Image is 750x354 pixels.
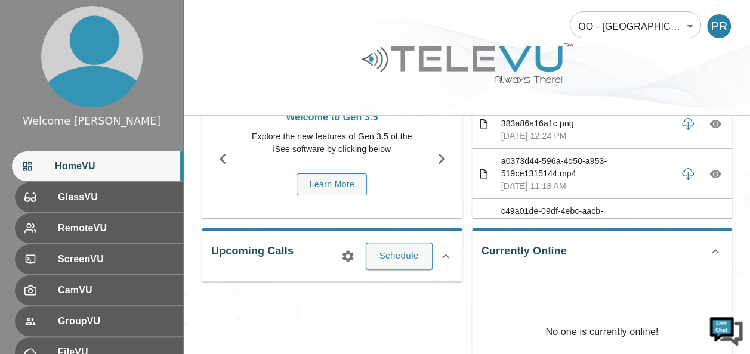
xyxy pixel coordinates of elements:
[707,14,731,38] div: PR
[570,10,701,43] div: OO - [GEOGRAPHIC_DATA] - [PERSON_NAME]
[15,306,183,336] div: GroupVU
[708,312,744,348] img: Chat Widget
[250,110,414,125] p: Welcome to Gen 3.5
[366,243,433,269] button: Schedule
[297,173,367,195] button: Learn More
[250,131,414,156] p: Explore the new features of Gen 3.5 of the iSee software by clicking below
[15,275,183,305] div: CamVU
[15,182,183,212] div: GlassVU
[501,105,671,130] p: 0e8d4af9-b84f-4be7-a58b-383a86a16a1c.png
[58,314,174,328] span: GroupVU
[501,180,671,192] p: [DATE] 11:18 AM
[15,244,183,274] div: ScreenVU
[55,159,174,173] span: HomeVU
[15,213,183,243] div: RemoteVU
[501,205,671,230] p: c49a01de-09df-4ebc-aacb-9a4bf72eabb3.png
[360,38,575,88] img: Logo
[41,6,143,107] img: profile.png
[501,130,671,142] p: [DATE] 12:24 PM
[58,221,174,235] span: RemoteVU
[12,151,183,181] div: HomeVU
[58,283,174,297] span: CamVU
[501,155,671,180] p: a0373d44-596a-4d50-a953-519ce1315144.mp4
[23,113,161,129] div: Welcome [PERSON_NAME]
[58,190,174,204] span: GlassVU
[58,252,174,266] span: ScreenVU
